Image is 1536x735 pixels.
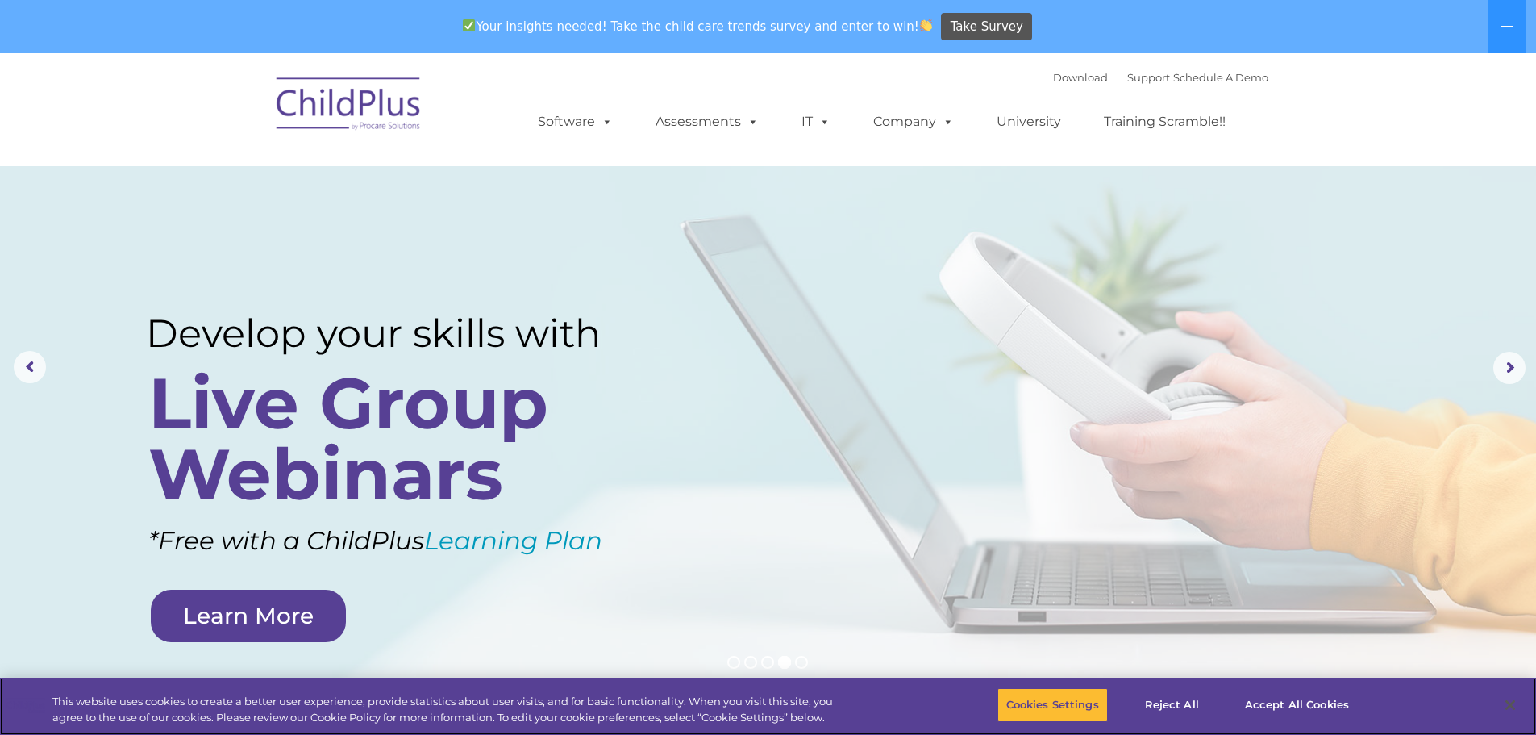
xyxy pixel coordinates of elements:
[951,13,1023,41] span: Take Survey
[146,311,654,357] rs-layer: Develop your skills with
[980,106,1077,138] a: University
[224,173,293,185] span: Phone number
[639,106,775,138] a: Assessments
[997,688,1108,722] button: Cookies Settings
[424,525,602,556] a: Learning Plan
[151,590,346,642] a: Learn More
[1122,688,1222,722] button: Reject All
[52,694,845,725] div: This website uses cookies to create a better user experience, provide statistics about user visit...
[1088,106,1242,138] a: Training Scramble!!
[857,106,970,138] a: Company
[920,19,932,31] img: 👏
[148,518,691,564] rs-layer: *Free with a ChildPlus
[224,106,273,119] span: Last name
[1053,71,1268,84] font: |
[463,19,475,31] img: ✅
[1127,71,1170,84] a: Support
[1053,71,1108,84] a: Download
[1492,687,1528,723] button: Close
[456,10,939,42] span: Your insights needed! Take the child care trends survey and enter to win!
[268,66,430,147] img: ChildPlus by Procare Solutions
[148,368,647,510] rs-layer: Live Group Webinars
[1236,688,1358,722] button: Accept All Cookies
[1173,71,1268,84] a: Schedule A Demo
[522,106,629,138] a: Software
[785,106,847,138] a: IT
[941,13,1032,41] a: Take Survey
